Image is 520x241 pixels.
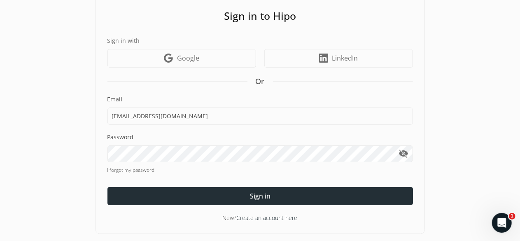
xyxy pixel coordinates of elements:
a: I forgot my password [107,166,413,174]
span: visibility_off [399,149,408,159]
iframe: Intercom live chat [492,213,512,233]
span: Or [256,76,265,87]
span: Google [177,53,199,63]
label: Password [107,133,413,141]
h1: Sign in to Hipo [107,8,413,24]
span: LinkedIn [332,53,358,63]
a: Google [107,49,256,68]
a: LinkedIn [264,49,413,68]
div: New? [107,213,413,222]
label: Sign in with [107,36,413,45]
label: Email [107,95,413,103]
span: 1 [509,213,515,220]
button: visibility_off [394,145,413,162]
button: Sign in [107,187,413,205]
span: Sign in [250,191,270,201]
a: Create an account here [237,214,298,222]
